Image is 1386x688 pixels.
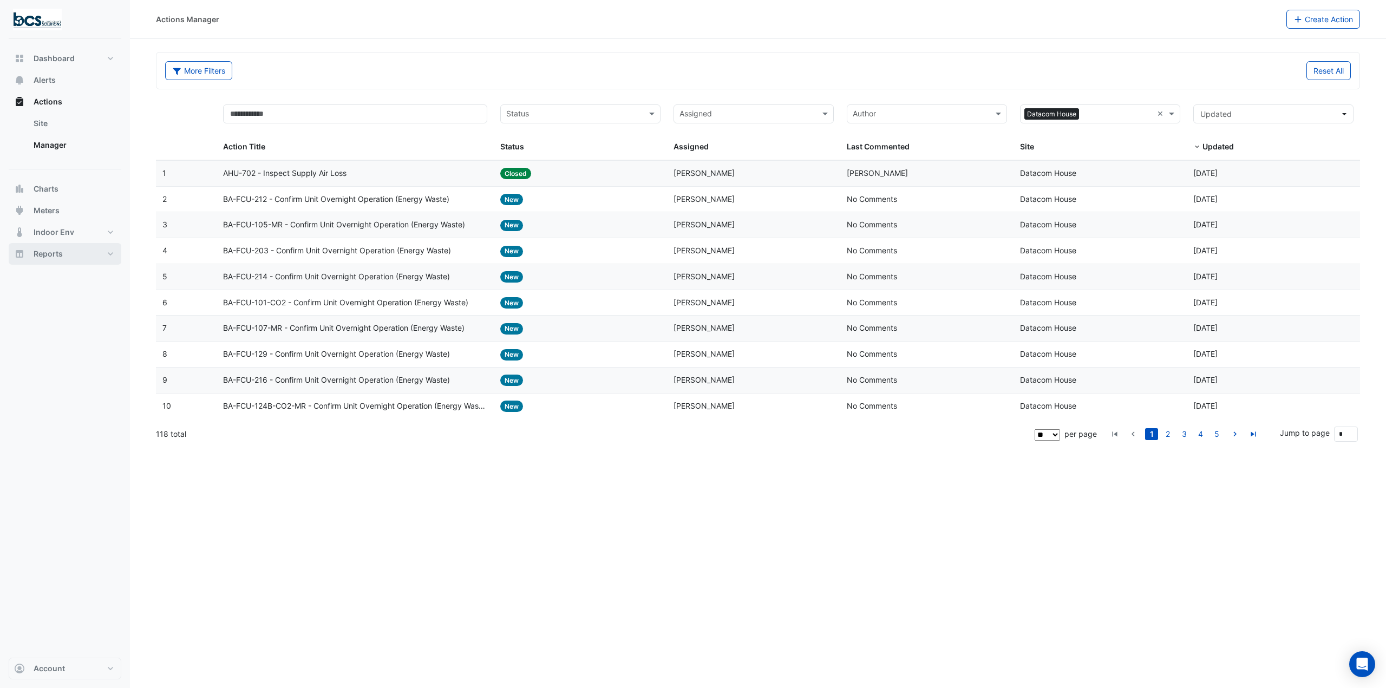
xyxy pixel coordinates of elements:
[847,194,897,204] span: No Comments
[223,271,450,283] span: BA-FCU-214 - Confirm Unit Overnight Operation (Energy Waste)
[500,142,524,151] span: Status
[13,9,62,30] img: Company Logo
[34,53,75,64] span: Dashboard
[1020,349,1076,358] span: Datacom House
[162,246,167,255] span: 4
[847,220,897,229] span: No Comments
[1349,651,1375,677] div: Open Intercom Messenger
[1020,142,1034,151] span: Site
[1286,10,1361,29] button: Create Action
[14,248,25,259] app-icon: Reports
[500,246,523,257] span: New
[162,323,167,332] span: 7
[674,401,735,410] span: [PERSON_NAME]
[9,243,121,265] button: Reports
[162,349,167,358] span: 8
[500,297,523,309] span: New
[34,248,63,259] span: Reports
[1306,61,1351,80] button: Reset All
[9,113,121,160] div: Actions
[500,401,523,412] span: New
[156,421,1032,448] div: 118 total
[1157,108,1166,120] span: Clear
[1193,104,1354,123] button: Updated
[223,193,449,206] span: BA-FCU-212 - Confirm Unit Overnight Operation (Energy Waste)
[847,375,897,384] span: No Comments
[162,220,167,229] span: 3
[223,322,465,335] span: BA-FCU-107-MR - Confirm Unit Overnight Operation (Energy Waste)
[14,53,25,64] app-icon: Dashboard
[1020,323,1076,332] span: Datacom House
[500,220,523,231] span: New
[1208,428,1225,440] li: page 5
[162,375,167,384] span: 9
[9,658,121,679] button: Account
[1020,246,1076,255] span: Datacom House
[1020,220,1076,229] span: Datacom House
[1176,428,1192,440] li: page 3
[1108,428,1121,440] a: go to first page
[9,91,121,113] button: Actions
[34,96,62,107] span: Actions
[674,272,735,281] span: [PERSON_NAME]
[674,246,735,255] span: [PERSON_NAME]
[1194,428,1207,440] a: 4
[1143,428,1160,440] li: page 1
[14,184,25,194] app-icon: Charts
[34,75,56,86] span: Alerts
[223,400,487,412] span: BA-FCU-124B-CO2-MR - Confirm Unit Overnight Operation (Energy Waste)
[674,220,735,229] span: [PERSON_NAME]
[9,178,121,200] button: Charts
[223,167,346,180] span: AHU-702 - Inspect Supply Air Loss
[1020,194,1076,204] span: Datacom House
[1193,401,1218,410] span: 2025-09-12T05:54:26.544
[847,246,897,255] span: No Comments
[674,375,735,384] span: [PERSON_NAME]
[674,349,735,358] span: [PERSON_NAME]
[1020,298,1076,307] span: Datacom House
[1020,272,1076,281] span: Datacom House
[1024,108,1079,120] span: Datacom House
[34,663,65,674] span: Account
[162,401,171,410] span: 10
[9,200,121,221] button: Meters
[1160,428,1176,440] li: page 2
[847,142,910,151] span: Last Commented
[847,323,897,332] span: No Comments
[1193,246,1218,255] span: 2025-09-12T05:54:30.184
[1161,428,1174,440] a: 2
[34,205,60,216] span: Meters
[223,142,265,151] span: Action Title
[223,219,465,231] span: BA-FCU-105-MR - Confirm Unit Overnight Operation (Energy Waste)
[500,194,523,205] span: New
[1228,428,1241,440] a: go to next page
[1202,142,1234,151] span: Updated
[1210,428,1223,440] a: 5
[847,298,897,307] span: No Comments
[9,69,121,91] button: Alerts
[1193,194,1218,204] span: 2025-09-12T05:54:30.887
[9,48,121,69] button: Dashboard
[500,375,523,386] span: New
[847,401,897,410] span: No Comments
[162,168,166,178] span: 1
[1192,428,1208,440] li: page 4
[1193,375,1218,384] span: 2025-09-12T05:54:27.781
[1280,427,1330,438] label: Jump to page
[162,272,167,281] span: 5
[14,205,25,216] app-icon: Meters
[156,14,219,25] div: Actions Manager
[14,96,25,107] app-icon: Actions
[500,271,523,283] span: New
[1193,298,1218,307] span: 2025-09-12T05:54:28.697
[1193,323,1218,332] span: 2025-09-12T05:54:28.397
[34,184,58,194] span: Charts
[223,348,450,361] span: BA-FCU-129 - Confirm Unit Overnight Operation (Energy Waste)
[1064,429,1097,438] span: per page
[1145,428,1158,440] a: 1
[674,142,709,151] span: Assigned
[674,298,735,307] span: [PERSON_NAME]
[162,194,167,204] span: 2
[25,134,121,156] a: Manager
[34,227,74,238] span: Indoor Env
